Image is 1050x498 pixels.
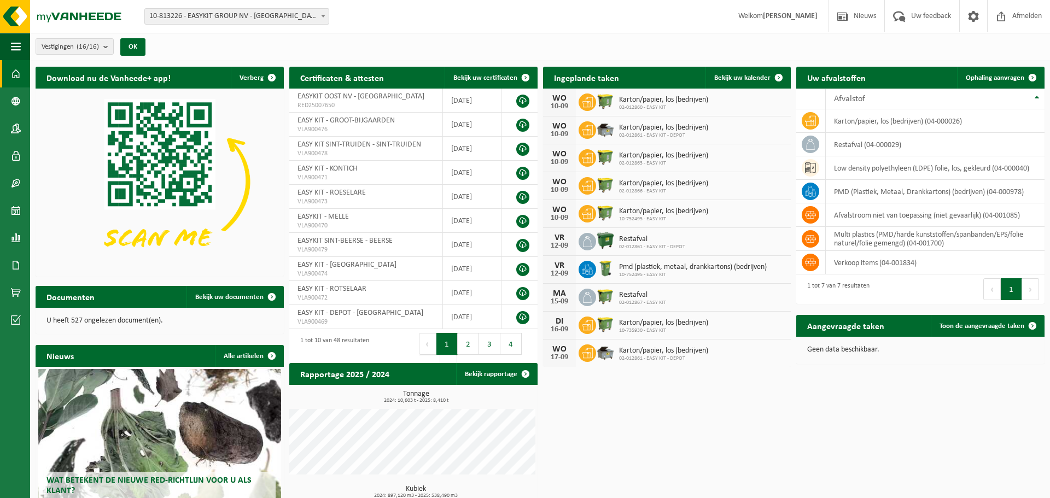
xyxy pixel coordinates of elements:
[42,39,99,55] span: Vestigingen
[36,345,85,366] h2: Nieuws
[443,281,501,305] td: [DATE]
[215,345,283,367] a: Alle artikelen
[297,101,435,110] span: RED25007650
[619,319,708,327] span: Karton/papier, los (bedrijven)
[826,109,1045,133] td: karton/papier, los (bedrijven) (04-000026)
[443,209,501,233] td: [DATE]
[596,175,615,194] img: WB-1100-HPE-GN-51
[826,156,1045,180] td: low density polyethyleen (LDPE) folie, los, gekleurd (04-000040)
[1001,278,1022,300] button: 1
[419,355,440,377] button: 5
[619,327,708,334] span: 10-735930 - EASY KIT
[297,309,423,317] span: EASY KIT - DEPOT - [GEOGRAPHIC_DATA]
[445,67,536,89] a: Bekijk uw certificaten
[834,95,865,103] span: Afvalstof
[297,125,435,134] span: VLA900476
[931,315,1043,337] a: Toon de aangevraagde taken
[705,67,790,89] a: Bekijk uw kalender
[297,189,366,197] span: EASY KIT - ROESELARE
[443,305,501,329] td: [DATE]
[297,269,435,278] span: VLA900474
[983,278,1001,300] button: Previous
[458,333,479,355] button: 2
[231,67,283,89] button: Verberg
[826,251,1045,274] td: verkoop items (04-001834)
[1022,278,1039,300] button: Next
[549,345,570,354] div: WO
[456,363,536,385] a: Bekijk rapportage
[289,363,400,384] h2: Rapportage 2025 / 2024
[549,326,570,333] div: 16-09
[619,355,708,362] span: 02-012861 - EASY KIT - DEPOT
[549,214,570,222] div: 10-09
[826,180,1045,203] td: PMD (Plastiek, Metaal, Drankkartons) (bedrijven) (04-000978)
[549,131,570,138] div: 10-09
[297,285,366,293] span: EASY KIT - ROTSELAAR
[36,67,182,88] h2: Download nu de Vanheede+ app!
[596,231,615,250] img: WB-1100-HPE-GN-01
[443,161,501,185] td: [DATE]
[144,8,329,25] span: 10-813226 - EASYKIT GROUP NV - ROTSELAAR
[619,188,708,195] span: 02-012866 - EASY KIT
[619,104,708,111] span: 02-012860 - EASY KIT
[440,355,457,377] button: Next
[549,150,570,159] div: WO
[966,74,1024,81] span: Ophaling aanvragen
[443,137,501,161] td: [DATE]
[619,216,708,222] span: 10-752495 - EASY KIT
[549,178,570,186] div: WO
[549,206,570,214] div: WO
[763,12,818,20] strong: [PERSON_NAME]
[596,343,615,361] img: WB-5000-GAL-GY-01
[500,333,522,355] button: 4
[596,92,615,110] img: WB-1100-HPE-GN-51
[826,227,1045,251] td: multi plastics (PMD/harde kunststoffen/spanbanden/EPS/folie naturel/folie gemengd) (04-001700)
[479,333,500,355] button: 3
[443,113,501,137] td: [DATE]
[297,116,395,125] span: EASY KIT - GROOT-BIJGAARDEN
[619,96,708,104] span: Karton/papier, los (bedrijven)
[549,94,570,103] div: WO
[297,261,396,269] span: EASY KIT - [GEOGRAPHIC_DATA]
[796,67,877,88] h2: Uw afvalstoffen
[297,173,435,182] span: VLA900471
[195,294,264,301] span: Bekijk uw documenten
[549,186,570,194] div: 10-09
[46,476,252,495] span: Wat betekent de nieuwe RED-richtlijn voor u als klant?
[297,294,435,302] span: VLA900472
[297,140,421,149] span: EASY KIT SINT-TRUIDEN - SINT-TRUIDEN
[549,122,570,131] div: WO
[36,286,106,307] h2: Documenten
[802,277,870,301] div: 1 tot 7 van 7 resultaten
[619,300,666,306] span: 02-012867 - EASY KIT
[297,197,435,206] span: VLA900473
[596,120,615,138] img: WB-5000-GAL-GY-01
[419,333,436,355] button: Previous
[549,298,570,306] div: 15-09
[549,261,570,270] div: VR
[807,346,1034,354] p: Geen data beschikbaar.
[289,67,395,88] h2: Certificaten & attesten
[826,133,1045,156] td: restafval (04-000029)
[240,74,264,81] span: Verberg
[297,213,349,221] span: EASYKIT - MELLE
[46,317,273,325] p: U heeft 527 ongelezen document(en).
[596,203,615,222] img: WB-1100-HPE-GN-51
[619,151,708,160] span: Karton/papier, los (bedrijven)
[295,390,538,403] h3: Tonnage
[596,287,615,306] img: WB-1100-HPE-GN-51
[443,257,501,281] td: [DATE]
[714,74,771,81] span: Bekijk uw kalender
[619,347,708,355] span: Karton/papier, los (bedrijven)
[186,286,283,308] a: Bekijk uw documenten
[297,92,424,101] span: EASYKIT OOST NV - [GEOGRAPHIC_DATA]
[619,207,708,216] span: Karton/papier, los (bedrijven)
[295,332,369,378] div: 1 tot 10 van 48 resultaten
[619,244,685,250] span: 02-012861 - EASY KIT - DEPOT
[297,237,393,245] span: EASYKIT SINT-BEERSE - BEERSE
[549,242,570,250] div: 12-09
[453,74,517,81] span: Bekijk uw certificaten
[596,315,615,333] img: WB-1100-HPE-GN-51
[549,289,570,298] div: MA
[443,185,501,209] td: [DATE]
